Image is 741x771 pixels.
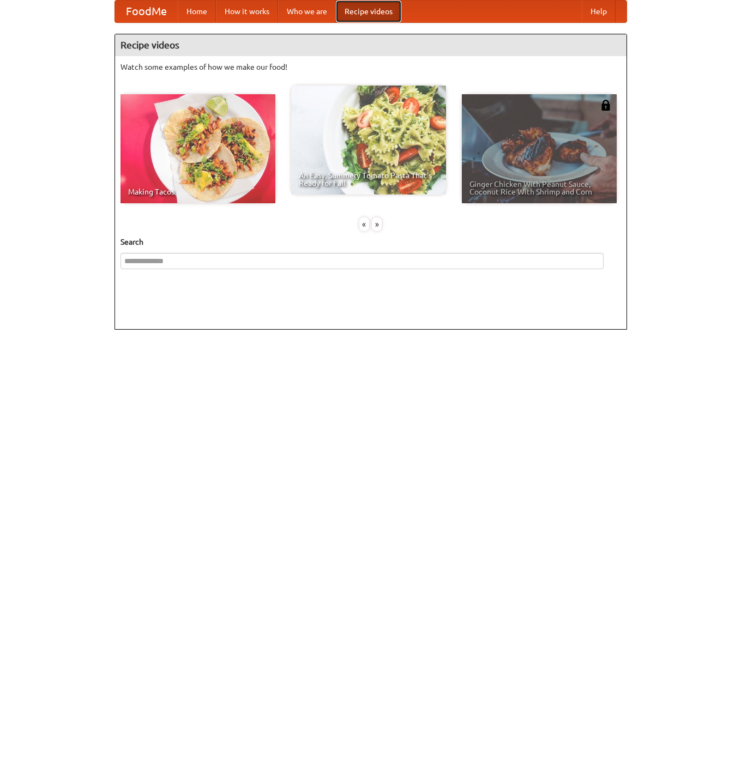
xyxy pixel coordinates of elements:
p: Watch some examples of how we make our food! [121,62,621,72]
a: Recipe videos [336,1,401,22]
div: « [359,217,369,231]
span: Making Tacos [128,188,268,196]
h5: Search [121,236,621,247]
a: Home [178,1,216,22]
a: Who we are [278,1,336,22]
div: » [372,217,382,231]
h4: Recipe videos [115,34,626,56]
a: An Easy, Summery Tomato Pasta That's Ready for Fall [291,86,446,195]
span: An Easy, Summery Tomato Pasta That's Ready for Fall [299,172,438,187]
img: 483408.png [600,100,611,111]
a: How it works [216,1,278,22]
a: Making Tacos [121,94,275,203]
a: FoodMe [115,1,178,22]
a: Help [582,1,616,22]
